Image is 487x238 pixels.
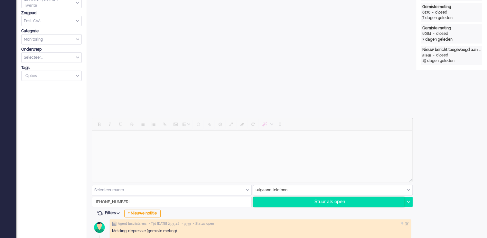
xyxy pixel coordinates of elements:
div: - [430,10,435,15]
div: closed [435,10,447,15]
span: Agent lusciialarms [118,222,146,226]
div: 8130 [422,10,430,15]
div: Stuur als open [253,197,405,207]
div: 7 dagen geleden [422,37,481,42]
div: 8084 [422,31,431,36]
div: - [431,53,436,58]
span: • Status open [193,222,214,226]
div: 7 dagen geleden [422,15,481,21]
div: Select Tags [21,71,82,81]
div: closed [436,31,448,36]
div: 5945 [422,53,431,58]
div: Melding: depressie (gemiste meting) [112,228,409,234]
div: Onderwerp [21,47,82,52]
body: Rich Text Area. Press ALT-0 for help. [3,3,318,14]
div: Gemiste meting [422,4,481,10]
span: Filters [105,211,122,215]
input: +31612345678 [92,197,251,207]
div: + Nieuwe notitie [124,210,161,217]
div: Zorgpad [21,10,82,16]
div: Tags [21,65,82,71]
div: - [431,31,436,36]
img: avatar [91,219,108,235]
span: • 9339 [182,222,191,226]
div: Nieuw bericht toegevoegd aan gesprek [422,47,481,53]
div: 19 dagen geleden [422,58,481,64]
div: closed [436,53,448,58]
img: ic_note_grey.svg [112,222,117,226]
div: Categorie [21,28,82,34]
span: • Tijd [DATE] 23:35:42 [149,222,179,226]
div: Gemiste meting [422,25,481,31]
